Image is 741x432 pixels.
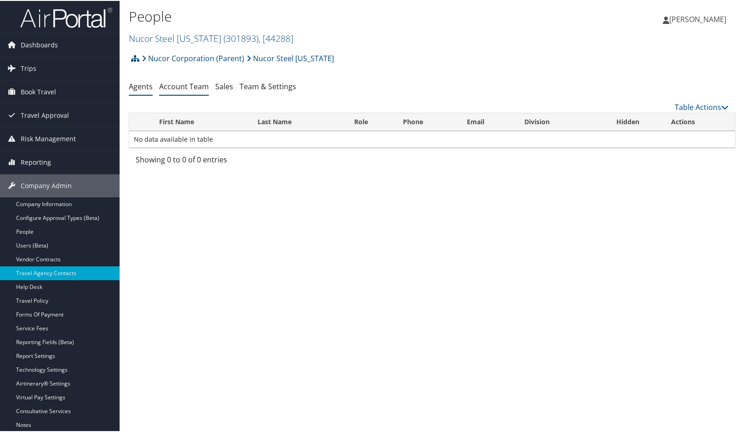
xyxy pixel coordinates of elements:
th: Email [459,112,516,130]
span: Company Admin [21,173,72,196]
span: Trips [21,56,36,79]
span: , [ 44288 ] [258,31,293,44]
a: Account Team [159,81,209,91]
th: Phone [395,112,458,130]
a: Nucor Steel [US_STATE] [247,48,334,67]
th: Hidden [592,112,663,130]
a: Agents [129,81,153,91]
a: [PERSON_NAME] [663,5,735,32]
th: : activate to sort column descending [129,112,151,130]
span: Book Travel [21,80,56,103]
span: Risk Management [21,127,76,150]
th: Role [346,112,395,130]
td: No data available in table [129,130,735,147]
a: Table Actions [675,101,729,111]
div: Showing 0 to 0 of 0 entries [136,153,274,169]
a: Team & Settings [240,81,296,91]
h1: People [129,6,533,25]
a: Nucor Steel [US_STATE] [129,31,293,44]
span: Travel Approval [21,103,69,126]
th: Actions [663,112,735,130]
span: [PERSON_NAME] [669,13,726,23]
span: ( 301893 ) [224,31,258,44]
img: airportal-logo.png [20,6,112,28]
span: Dashboards [21,33,58,56]
th: Last Name [249,112,346,130]
th: First Name [151,112,249,130]
a: Nucor Corporation (Parent) [142,48,244,67]
a: Sales [215,81,233,91]
th: Division [516,112,592,130]
span: Reporting [21,150,51,173]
